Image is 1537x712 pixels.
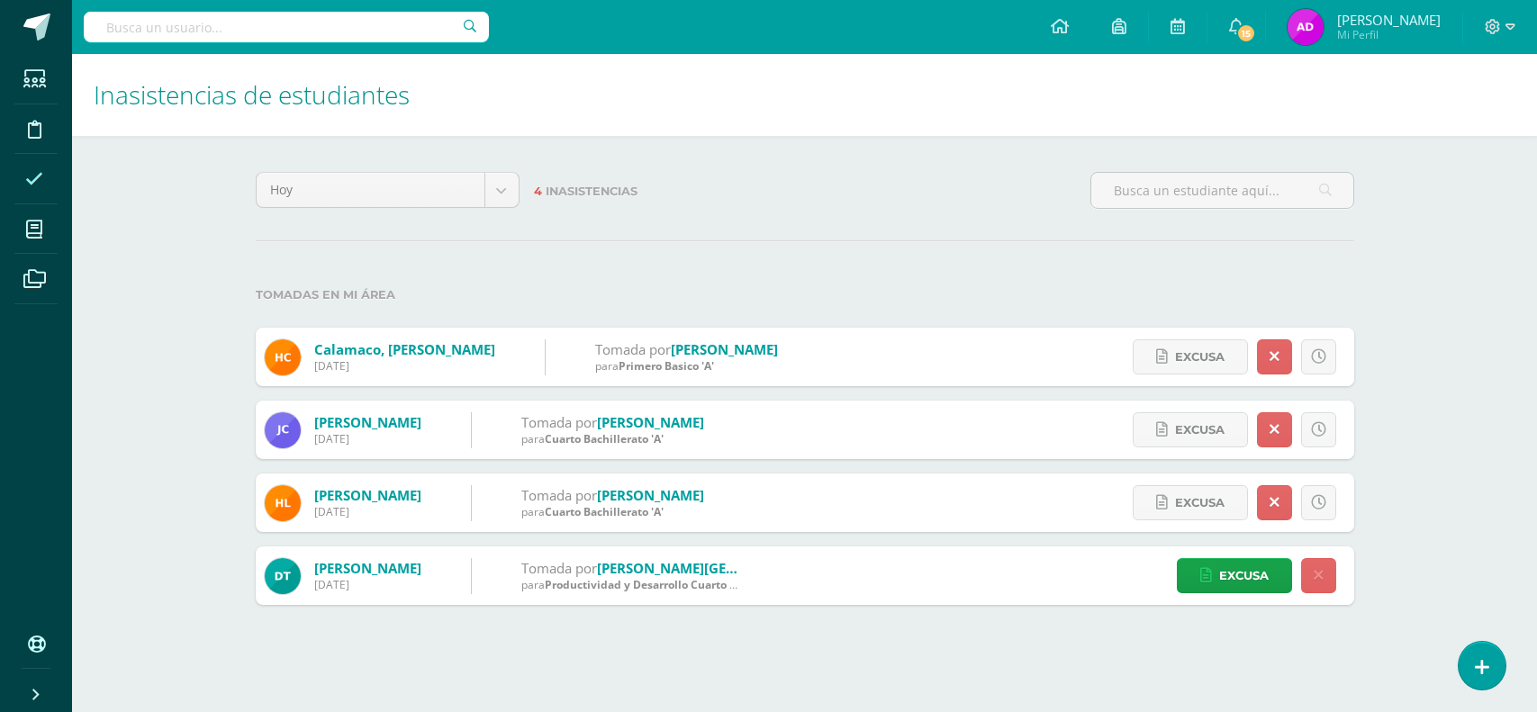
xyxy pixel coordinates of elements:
[314,358,495,374] div: [DATE]
[521,504,704,519] div: para
[257,173,519,207] a: Hoy
[256,276,1354,313] label: Tomadas en mi área
[265,558,301,594] img: b71e07d9ac6f4a957f2cdfbf3382ae64.png
[1337,27,1441,42] span: Mi Perfil
[265,412,301,448] img: da5cacfc96edccc2da08193c0a4b94b0.png
[597,559,842,577] a: [PERSON_NAME][GEOGRAPHIC_DATA]
[1133,485,1248,520] a: Excusa
[597,413,704,431] a: [PERSON_NAME]
[1175,486,1225,519] span: Excusa
[545,431,664,446] span: Cuarto Bachillerato 'A'
[1091,173,1353,208] input: Busca un estudiante aquí...
[314,431,421,446] div: [DATE]
[521,486,597,504] span: Tomada por
[1337,11,1441,29] span: [PERSON_NAME]
[1177,558,1292,593] a: Excusa
[314,559,421,577] a: [PERSON_NAME]
[84,12,489,42] input: Busca un usuario...
[94,77,410,112] span: Inasistencias de estudiantes
[1288,9,1324,45] img: 1433acba746ca71e26ff7845945f829b.png
[1133,339,1248,374] a: Excusa
[595,358,778,374] div: para
[521,577,737,592] div: para
[314,577,421,592] div: [DATE]
[1219,559,1269,592] span: Excusa
[595,340,671,358] span: Tomada por
[619,358,714,374] span: Primero Basico 'A'
[1133,412,1248,447] a: Excusa
[521,413,597,431] span: Tomada por
[545,577,791,592] span: Productividad y Desarrollo Cuarto Primaria 'B'
[1175,413,1225,446] span: Excusa
[534,185,542,198] span: 4
[545,504,664,519] span: Cuarto Bachillerato 'A'
[265,485,301,521] img: 8f1d7f5d89bbf82d2fbb5e9537f2bce3.png
[521,559,597,577] span: Tomada por
[546,185,637,198] span: Inasistencias
[270,173,471,207] span: Hoy
[1236,23,1256,43] span: 15
[314,413,421,431] a: [PERSON_NAME]
[314,486,421,504] a: [PERSON_NAME]
[521,431,704,446] div: para
[314,340,495,358] a: Calamaco, [PERSON_NAME]
[597,486,704,504] a: [PERSON_NAME]
[265,339,301,375] img: acc8acd61ab9ca39d6e0222a98daed81.png
[314,504,421,519] div: [DATE]
[671,340,778,358] a: [PERSON_NAME]
[1175,340,1225,374] span: Excusa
